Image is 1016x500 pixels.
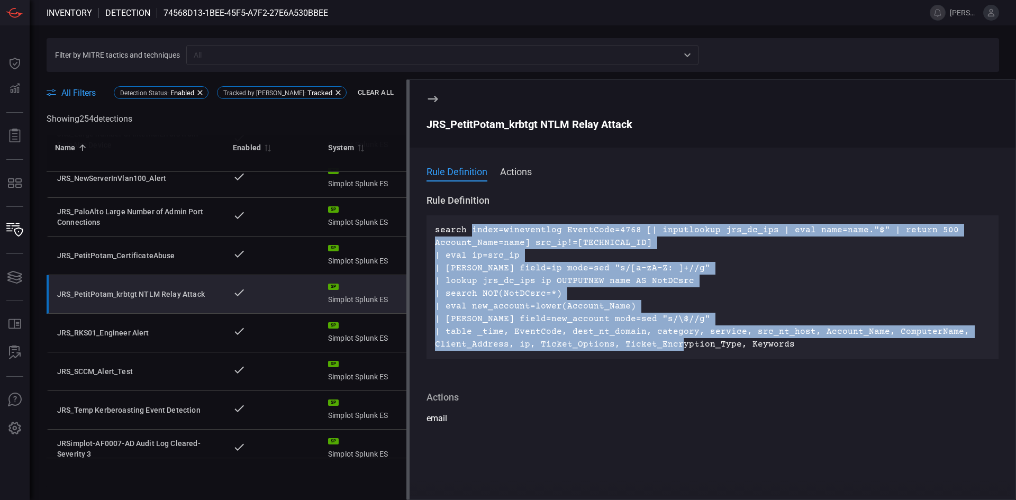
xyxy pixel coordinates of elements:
[47,88,96,98] button: All Filters
[261,143,274,152] span: Sort by Enabled descending
[328,399,406,421] div: Simplot Splunk ES
[2,416,28,441] button: Preferences
[55,141,76,154] div: Name
[328,284,406,305] div: Simplot Splunk ES
[2,170,28,196] button: MITRE - Detection Posture
[500,165,532,177] button: Actions
[114,86,208,99] div: Detection Status:Enabled
[435,224,990,351] p: search index=wineventlog EventCode=4768 [| inputlookup jrs_dc_ips | eval name=name."$" | return 5...
[328,245,339,251] div: SP
[223,89,306,97] span: Tracked by [PERSON_NAME] :
[328,322,339,329] div: SP
[328,245,406,266] div: Simplot Splunk ES
[427,165,487,177] button: Rule Definition
[47,114,132,124] span: Showing 254 detection s
[57,328,216,338] div: JRS_RKS01_Engineer Alert
[120,89,169,97] span: Detection Status :
[2,387,28,413] button: Ask Us A Question
[2,312,28,337] button: Rule Catalog
[2,340,28,366] button: ALERT ANALYSIS
[328,322,406,343] div: Simplot Splunk ES
[328,141,354,154] div: System
[57,366,216,377] div: JRS_SCCM_Alert_Test
[355,85,396,101] button: Clear All
[57,289,216,299] div: JRS_PetitPotam_krbtgt NTLM Relay Attack
[2,123,28,149] button: Reports
[2,76,28,102] button: Detections
[427,194,999,207] div: Rule Definition
[354,143,367,152] span: Sort by System ascending
[427,118,999,131] div: JRS_PetitPotam_krbtgt NTLM Relay Attack
[950,8,979,17] span: [PERSON_NAME].[PERSON_NAME]
[57,438,216,459] div: JRSimplot-AF0007-AD Audit Log Cleared-Severity 3
[61,88,96,98] span: All Filters
[55,51,180,59] span: Filter by MITRE tactics and techniques
[427,412,999,425] div: email
[57,206,216,228] div: JRS_PaloAlto Large Number of Admin Port Connections
[328,438,406,459] div: Simplot Splunk ES
[2,51,28,76] button: Dashboard
[57,405,216,415] div: JRS_Temp Kerberoasting Event Detection
[328,206,339,213] div: SP
[328,438,339,444] div: SP
[328,206,406,228] div: Simplot Splunk ES
[164,8,328,18] span: 74568d13-1bee-45f5-a7f2-27e6a530bbee
[47,8,92,18] span: Inventory
[307,89,332,97] span: Tracked
[427,391,999,404] div: Actions
[328,168,406,189] div: Simplot Splunk ES
[57,250,216,261] div: JRS_PetitPotam_CertificateAbuse
[328,361,406,382] div: Simplot Splunk ES
[57,173,216,184] div: JRS_NewServerInVlan100_Alert
[170,89,194,97] span: Enabled
[2,217,28,243] button: Inventory
[328,399,339,406] div: SP
[328,361,339,367] div: SP
[189,48,678,61] input: All
[76,143,88,152] span: Sorted by Name ascending
[217,86,347,99] div: Tracked by [PERSON_NAME]:Tracked
[105,8,150,18] span: Detection
[2,265,28,290] button: Cards
[233,141,261,154] div: Enabled
[328,284,339,290] div: SP
[680,48,695,62] button: Open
